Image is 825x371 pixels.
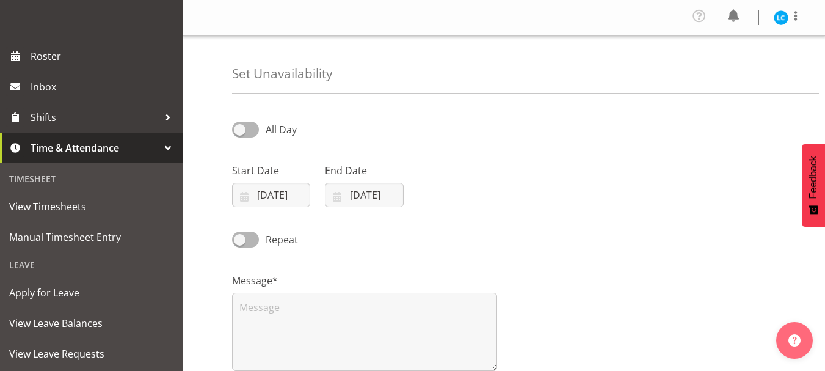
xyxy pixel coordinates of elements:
input: Click to select... [325,183,403,207]
a: View Timesheets [3,191,180,222]
span: Inbox [31,78,177,96]
h4: Set Unavailability [232,67,332,81]
span: Shifts [31,108,159,127]
a: View Leave Balances [3,308,180,339]
span: View Leave Requests [9,345,174,363]
span: Feedback [808,156,819,199]
input: Click to select... [232,183,310,207]
div: Leave [3,252,180,277]
a: Manual Timesheet Entry [3,222,180,252]
label: Start Date [232,163,310,178]
img: lindsay-carroll-holland11869.jpg [774,10,788,25]
span: Repeat [259,232,298,247]
label: Message* [232,273,497,288]
img: help-xxl-2.png [788,334,801,347]
span: Apply for Leave [9,284,174,302]
span: View Leave Balances [9,314,174,332]
a: View Leave Requests [3,339,180,369]
span: All Day [266,123,297,136]
span: Manual Timesheet Entry [9,228,174,246]
span: View Timesheets [9,197,174,216]
span: Time & Attendance [31,139,159,157]
a: Apply for Leave [3,277,180,308]
span: Roster [31,47,177,65]
div: Timesheet [3,166,180,191]
button: Feedback - Show survey [802,144,825,227]
label: End Date [325,163,403,178]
